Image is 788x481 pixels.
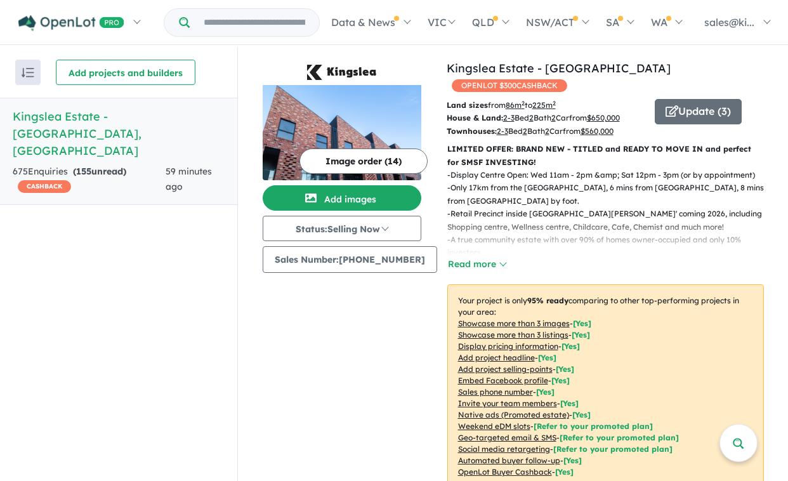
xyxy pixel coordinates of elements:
[458,319,570,328] u: Showcase more than 3 images
[563,456,582,465] span: [Yes]
[13,164,166,195] div: 675 Enquir ies
[458,353,535,362] u: Add project headline
[56,60,195,85] button: Add projects and builders
[572,330,590,339] span: [ Yes ]
[534,421,653,431] span: [Refer to your promoted plan]
[299,148,428,174] button: Image order (14)
[523,126,527,136] u: 2
[572,410,591,419] span: [Yes]
[447,100,488,110] b: Land sizes
[655,99,742,124] button: Update (3)
[263,216,421,241] button: Status:Selling Now
[503,113,515,122] u: 2-3
[555,467,574,477] span: [Yes]
[458,399,557,408] u: Invite your team members
[447,143,764,169] p: LIMITED OFFER: BRAND NEW - TITLED and READY TO MOVE IN and perfect for SMSF INVESTING!
[447,234,774,260] p: - A true community estate with over 90% of homes owner-occupied and only 10% investors
[538,353,556,362] span: [ Yes ]
[522,100,525,107] sup: 2
[525,100,556,110] span: to
[532,100,556,110] u: 225 m
[73,166,126,177] strong: ( unread)
[263,246,437,273] button: Sales Number:[PHONE_NUMBER]
[553,100,556,107] sup: 2
[551,113,556,122] u: 2
[447,126,497,136] b: Townhouses:
[561,341,580,351] span: [ Yes ]
[458,421,530,431] u: Weekend eDM slots
[447,112,645,124] p: Bed Bath Car from
[553,444,673,454] span: [Refer to your promoted plan]
[581,126,614,136] u: $ 560,000
[458,467,552,477] u: OpenLot Buyer Cashback
[560,433,679,442] span: [Refer to your promoted plan]
[447,113,503,122] b: House & Land:
[458,341,558,351] u: Display pricing information
[506,100,525,110] u: 86 m
[447,99,645,112] p: from
[536,387,555,397] span: [ Yes ]
[166,166,212,192] span: 59 minutes ago
[458,410,569,419] u: Native ads (Promoted estate)
[447,61,671,76] a: Kingslea Estate - [GEOGRAPHIC_DATA]
[268,65,416,80] img: Kingslea Estate - Broadmeadows Logo
[458,456,560,465] u: Automated buyer follow-up
[458,444,550,454] u: Social media retargeting
[447,125,645,138] p: Bed Bath Car from
[458,433,556,442] u: Geo-targeted email & SMS
[551,376,570,385] span: [ Yes ]
[545,126,549,136] u: 2
[22,68,34,77] img: sort.svg
[497,126,508,136] u: 2-3
[447,208,774,234] p: - Retail Precinct inside [GEOGRAPHIC_DATA][PERSON_NAME]' coming 2026, including Shopping centre, ...
[263,185,421,211] button: Add images
[263,60,421,180] a: Kingslea Estate - Broadmeadows LogoKingslea Estate - Broadmeadows
[13,108,225,159] h5: Kingslea Estate - [GEOGRAPHIC_DATA] , [GEOGRAPHIC_DATA]
[458,376,548,385] u: Embed Facebook profile
[18,180,71,193] span: CASHBACK
[458,387,533,397] u: Sales phone number
[458,330,568,339] u: Showcase more than 3 listings
[452,79,567,92] span: OPENLOT $ 300 CASHBACK
[192,9,317,36] input: Try estate name, suburb, builder or developer
[587,113,620,122] u: $ 650,000
[18,15,124,31] img: Openlot PRO Logo White
[447,169,774,181] p: - Display Centre Open: Wed 11am - 2pm &amp; Sat 12pm - 3pm (or by appointment)
[263,85,421,180] img: Kingslea Estate - Broadmeadows
[529,113,534,122] u: 2
[458,364,553,374] u: Add project selling-points
[447,181,774,208] p: - Only 17km from the [GEOGRAPHIC_DATA], 6 mins from [GEOGRAPHIC_DATA], 8 mins from [GEOGRAPHIC_DA...
[527,296,568,305] b: 95 % ready
[447,257,507,272] button: Read more
[704,16,754,29] span: sales@ki...
[556,364,574,374] span: [ Yes ]
[76,166,91,177] span: 155
[560,399,579,408] span: [ Yes ]
[573,319,591,328] span: [ Yes ]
